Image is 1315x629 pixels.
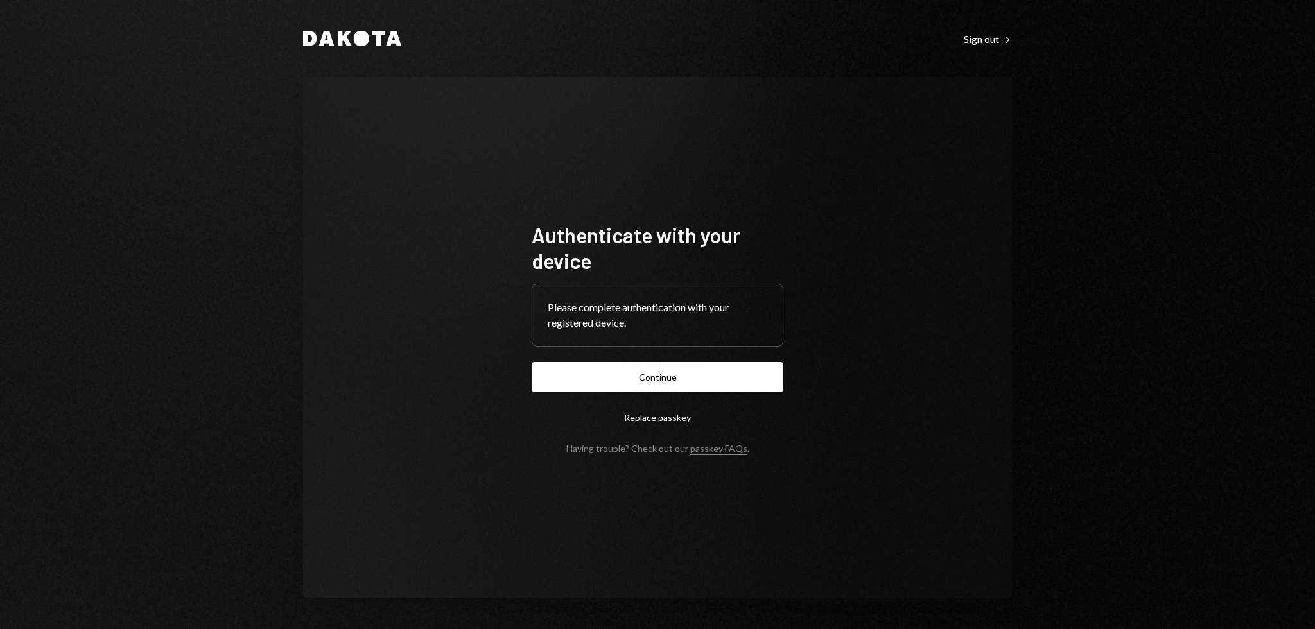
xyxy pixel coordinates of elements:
[964,31,1012,46] a: Sign out
[548,300,767,331] div: Please complete authentication with your registered device.
[566,443,749,454] div: Having trouble? Check out our .
[690,443,747,455] a: passkey FAQs
[532,402,783,433] button: Replace passkey
[964,33,1012,46] div: Sign out
[532,362,783,392] button: Continue
[532,222,783,273] h1: Authenticate with your device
